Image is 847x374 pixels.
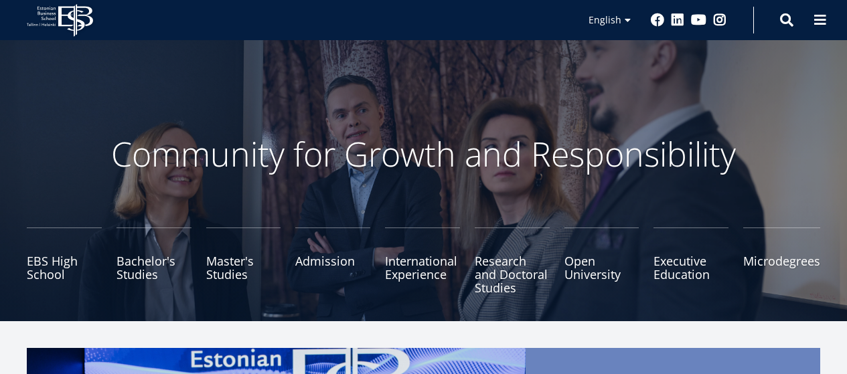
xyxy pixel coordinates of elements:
a: Facebook [651,13,664,27]
a: Instagram [713,13,726,27]
a: Microdegrees [743,227,820,294]
a: Bachelor's Studies [117,227,191,294]
a: Admission [295,227,370,294]
a: Executive Education [653,227,728,294]
a: Youtube [691,13,706,27]
a: Master's Studies [206,227,281,294]
a: EBS High School [27,227,102,294]
a: International Experience [385,227,460,294]
a: Open University [564,227,639,294]
a: Linkedin [671,13,684,27]
p: Community for Growth and Responsibility [69,134,779,174]
a: Research and Doctoral Studies [475,227,550,294]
